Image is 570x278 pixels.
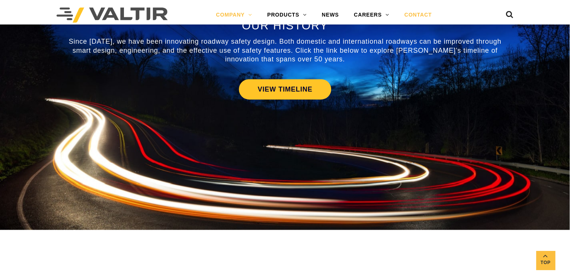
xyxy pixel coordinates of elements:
[536,258,555,267] span: Top
[69,38,501,63] span: Since [DATE], we have been innovating roadway safety design. Both domestic and international road...
[346,8,397,23] a: CAREERS
[239,79,331,99] a: VIEW TIMELINE
[208,8,260,23] a: COMPANY
[260,8,314,23] a: PRODUCTS
[57,8,168,23] img: Valtir
[314,8,346,23] a: NEWS
[536,251,555,270] a: Top
[397,8,439,23] a: CONTACT
[242,19,328,32] span: OUR HISTORY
